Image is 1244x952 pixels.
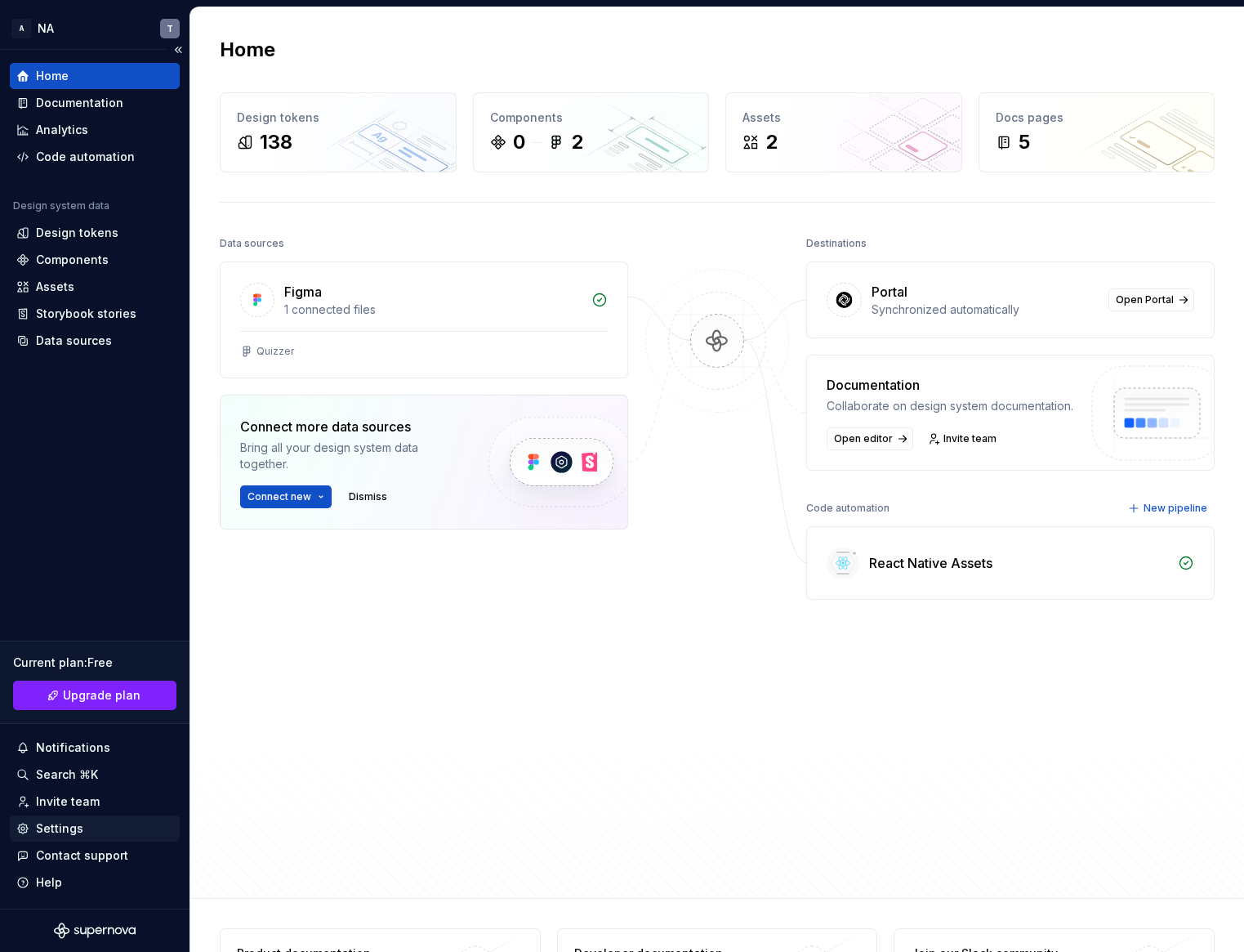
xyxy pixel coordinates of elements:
[10,63,180,89] a: Home
[996,110,1198,126] div: Docs pages
[10,816,180,842] a: Settings
[1123,497,1215,520] button: New pipeline
[36,847,128,864] div: Contact support
[765,129,778,155] div: 2
[256,345,294,358] div: Quizzer
[349,490,387,503] span: Dismiss
[10,762,180,788] button: Search ⌘K
[3,11,186,46] button: ANAT
[490,110,693,126] div: Components
[979,92,1215,172] a: Docs pages5
[36,306,136,322] div: Storybook stories
[220,37,275,63] h2: Home
[827,398,1073,414] div: Collaborate on design system documentation.
[869,553,992,573] div: React Native Assets
[513,129,525,155] div: 0
[10,220,180,246] a: Design tokens
[827,375,1073,395] div: Documentation
[36,225,118,241] div: Design tokens
[10,274,180,300] a: Assets
[36,793,100,810] div: Invite team
[220,92,457,172] a: Design tokens138
[36,149,135,165] div: Code automation
[1144,502,1207,515] span: New pipeline
[923,427,1004,450] a: Invite team
[260,129,292,155] div: 138
[36,252,109,268] div: Components
[13,681,176,710] button: Upgrade plan
[834,432,893,445] span: Open editor
[872,282,907,302] div: Portal
[1116,293,1174,306] span: Open Portal
[240,485,332,508] button: Connect new
[167,22,173,35] div: T
[36,740,110,756] div: Notifications
[36,95,123,111] div: Documentation
[473,92,710,172] a: Components02
[1108,288,1194,311] a: Open Portal
[571,129,583,155] div: 2
[237,110,439,126] div: Design tokens
[36,68,69,84] div: Home
[10,789,180,815] a: Invite team
[167,38,189,61] button: Collapse sidebar
[284,302,582,318] div: 1 connected files
[36,279,74,295] div: Assets
[240,440,461,472] div: Bring all your design system data together.
[943,432,997,445] span: Invite team
[10,301,180,327] a: Storybook stories
[872,302,1099,318] div: Synchronized automatically
[220,232,284,255] div: Data sources
[36,767,98,783] div: Search ⌘K
[10,842,180,869] button: Contact support
[341,485,395,508] button: Dismiss
[36,874,62,891] div: Help
[10,90,180,116] a: Documentation
[10,869,180,896] button: Help
[11,19,31,38] div: A
[10,144,180,170] a: Code automation
[13,199,109,212] div: Design system data
[742,110,945,126] div: Assets
[10,735,180,761] button: Notifications
[36,122,88,138] div: Analytics
[240,417,461,436] div: Connect more data sources
[36,820,83,837] div: Settings
[284,282,322,302] div: Figma
[10,247,180,273] a: Components
[1019,129,1030,155] div: 5
[806,232,867,255] div: Destinations
[827,427,913,450] a: Open editor
[54,923,136,939] svg: Supernova Logo
[36,333,112,349] div: Data sources
[13,655,176,671] div: Current plan : Free
[247,490,311,503] span: Connect new
[10,328,180,354] a: Data sources
[220,261,628,378] a: Figma1 connected filesQuizzer
[806,497,890,520] div: Code automation
[63,687,140,704] span: Upgrade plan
[10,117,180,143] a: Analytics
[725,92,962,172] a: Assets2
[38,20,54,37] div: NA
